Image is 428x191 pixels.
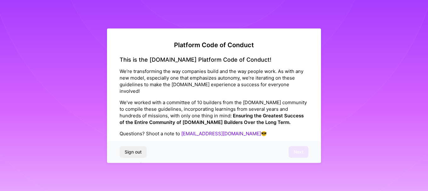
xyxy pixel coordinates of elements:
span: Sign out [125,149,142,155]
p: We’re transforming the way companies build and the way people work. As with any new model, especi... [120,68,308,94]
button: Sign out [120,146,147,158]
h4: This is the [DOMAIN_NAME] Platform Code of Conduct! [120,56,308,63]
a: [EMAIL_ADDRESS][DOMAIN_NAME] [181,131,261,137]
h2: Platform Code of Conduct [120,41,308,48]
p: Questions? Shoot a note to 😎 [120,130,308,137]
strong: Ensuring the Greatest Success of the Entire Community of [DOMAIN_NAME] Builders Over the Long Term. [120,113,304,125]
p: We’ve worked with a committee of 10 builders from the [DOMAIN_NAME] community to compile these gu... [120,99,308,126]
